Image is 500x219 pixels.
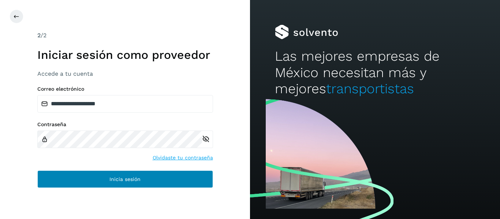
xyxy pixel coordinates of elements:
h1: Iniciar sesión como proveedor [37,48,213,62]
span: Inicia sesión [109,177,141,182]
label: Correo electrónico [37,86,213,92]
button: Inicia sesión [37,170,213,188]
div: /2 [37,31,213,40]
span: transportistas [326,81,414,97]
label: Contraseña [37,121,213,128]
a: Olvidaste tu contraseña [153,154,213,162]
h3: Accede a tu cuenta [37,70,213,77]
span: 2 [37,32,41,39]
h2: Las mejores empresas de México necesitan más y mejores [275,48,475,97]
